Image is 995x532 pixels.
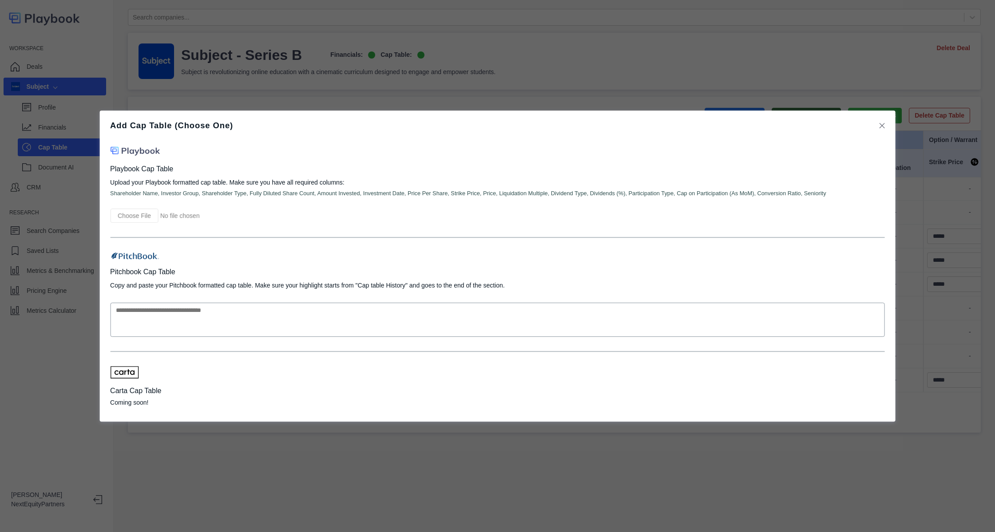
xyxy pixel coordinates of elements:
[110,178,885,187] p: Upload your Playbook formatted cap table. Make sure you have all required columns:
[110,366,139,378] img: carta-logo
[110,122,233,129] p: Add Cap Table (Choose One)
[110,267,885,277] p: Pitchbook Cap Table
[110,164,885,174] p: Playbook Cap Table
[110,398,885,407] p: Coming soon!
[110,281,885,290] p: Copy and paste your Pitchbook formatted cap table. Make sure your highlight starts from "Cap tabl...
[110,252,160,260] img: pitchbook-logo
[110,144,160,157] img: playbook-logo
[110,189,885,197] p: Shareholder Name, Investor Group, Shareholder Type, Fully Diluted Share Count, Amount Invested, I...
[110,386,885,396] p: Carta Cap Table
